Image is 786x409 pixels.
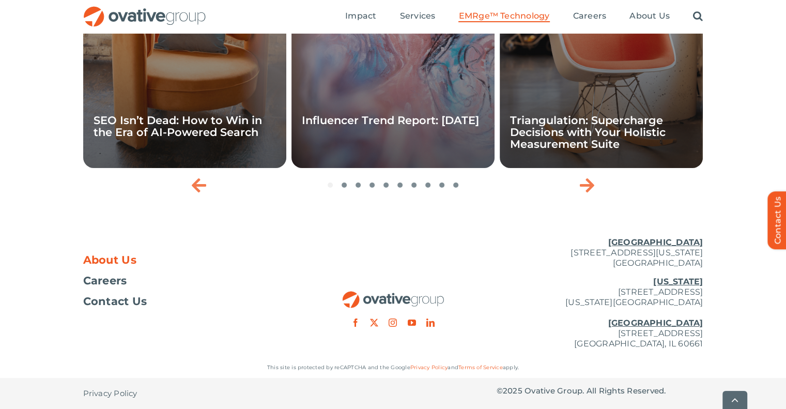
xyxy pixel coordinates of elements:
a: linkedin [426,319,435,327]
nav: Footer Menu [83,255,290,307]
p: [STREET_ADDRESS][US_STATE] [GEOGRAPHIC_DATA] [497,237,703,268]
span: Go to slide 3 [356,183,361,188]
u: [GEOGRAPHIC_DATA] [608,237,703,247]
span: 2025 [503,386,522,396]
span: Go to slide 2 [342,183,347,188]
a: Privacy Policy [83,378,137,409]
a: Impact [345,11,376,22]
span: About Us [629,11,670,21]
span: Careers [83,276,127,286]
p: This site is protected by reCAPTCHA and the Google and apply. [83,362,703,373]
p: © Ovative Group. All Rights Reserved. [497,386,703,396]
u: [US_STATE] [653,277,703,286]
span: Go to slide 1 [328,183,333,188]
a: Influencer Trend Report: [DATE] [302,114,479,127]
span: Privacy Policy [83,388,137,399]
span: Careers [573,11,607,21]
a: About Us [83,255,290,265]
span: Contact Us [83,296,147,307]
a: Triangulation: Supercharge Decisions with Your Holistic Measurement Suite [510,114,666,150]
span: Go to slide 10 [453,183,458,188]
span: Go to slide 8 [425,183,430,188]
span: Services [400,11,436,21]
a: Services [400,11,436,22]
a: Search [693,11,703,22]
div: Previous slide [187,172,212,198]
a: SEO Isn’t Dead: How to Win in the Era of AI-Powered Search [94,114,262,139]
a: About Us [629,11,670,22]
a: Contact Us [83,296,290,307]
span: Go to slide 7 [411,183,417,188]
span: About Us [83,255,137,265]
div: Next slide [574,172,600,198]
a: Careers [573,11,607,22]
u: [GEOGRAPHIC_DATA] [608,318,703,328]
a: Privacy Policy [410,364,448,371]
a: instagram [389,319,397,327]
span: Go to slide 9 [439,183,444,188]
a: Terms of Service [458,364,503,371]
a: OG_Full_horizontal_RGB [83,5,207,15]
nav: Footer - Privacy Policy [83,378,290,409]
span: EMRge™ Technology [458,11,549,21]
a: twitter [370,319,378,327]
a: OG_Full_horizontal_RGB [342,290,445,300]
a: youtube [408,319,416,327]
span: Go to slide 5 [383,183,389,188]
p: [STREET_ADDRESS] [US_STATE][GEOGRAPHIC_DATA] [STREET_ADDRESS] [GEOGRAPHIC_DATA], IL 60661 [497,277,703,349]
span: Go to slide 6 [397,183,403,188]
span: Go to slide 4 [369,183,375,188]
a: EMRge™ Technology [458,11,549,22]
a: Careers [83,276,290,286]
span: Impact [345,11,376,21]
a: facebook [351,319,360,327]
